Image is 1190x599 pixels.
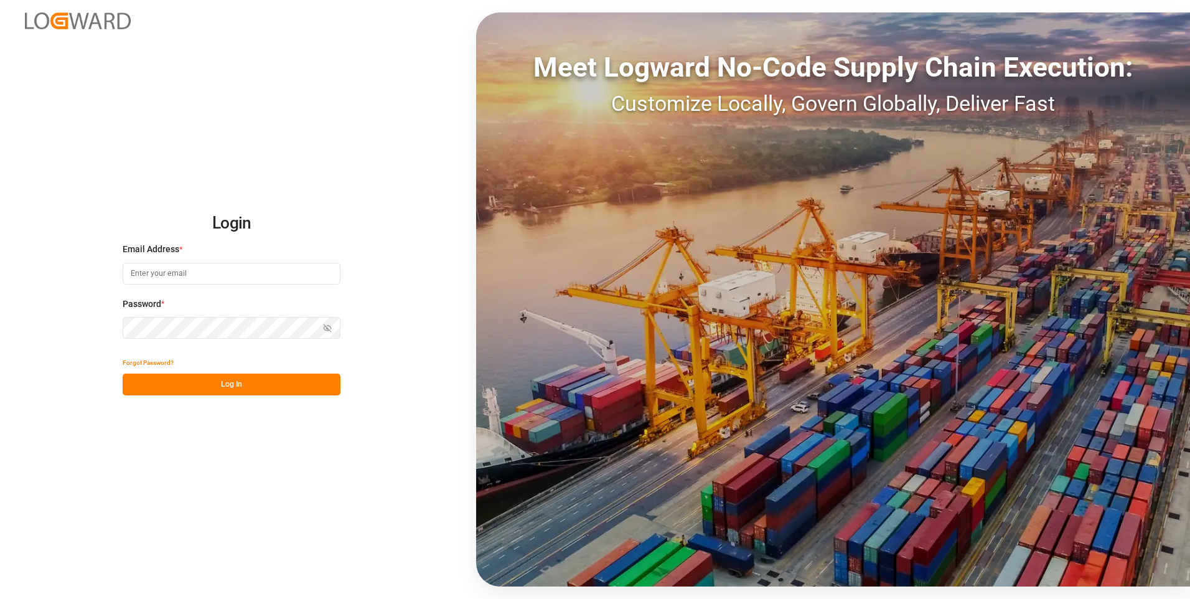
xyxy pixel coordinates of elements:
[123,352,174,374] button: Forgot Password?
[476,88,1190,120] div: Customize Locally, Govern Globally, Deliver Fast
[123,243,179,256] span: Email Address
[25,12,131,29] img: Logward_new_orange.png
[123,374,340,395] button: Log In
[123,263,340,285] input: Enter your email
[123,298,161,311] span: Password
[476,47,1190,88] div: Meet Logward No-Code Supply Chain Execution:
[123,204,340,243] h2: Login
